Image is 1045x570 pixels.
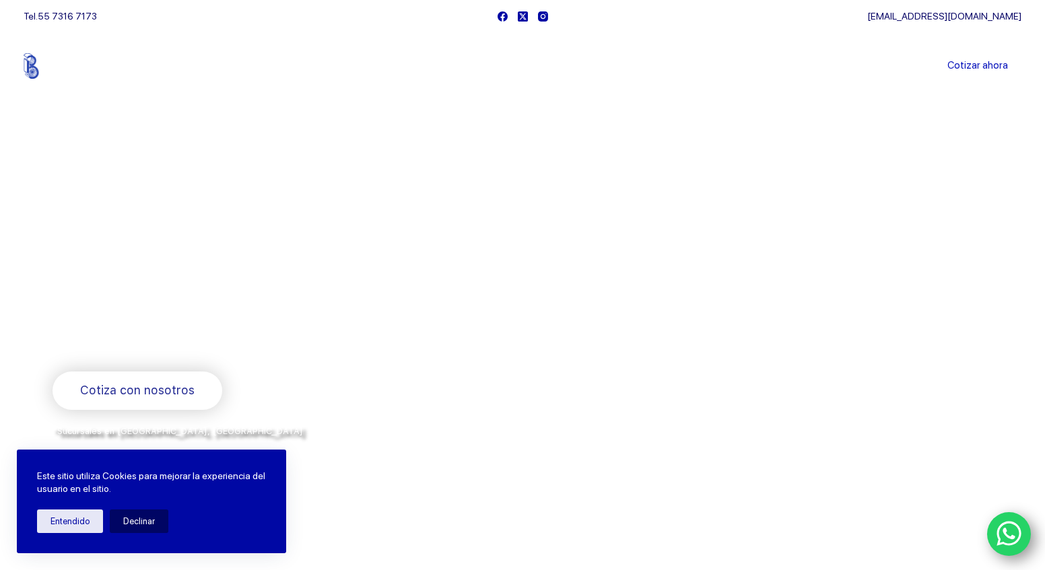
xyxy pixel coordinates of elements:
button: Entendido [37,509,103,533]
span: Somos los doctores de la industria [53,229,496,322]
a: Facebook [498,11,508,22]
nav: Menu Principal [364,32,681,100]
a: [EMAIL_ADDRESS][DOMAIN_NAME] [867,11,1021,22]
a: Cotiza con nosotros [53,371,222,410]
a: 55 7316 7173 [38,11,97,22]
a: WhatsApp [987,512,1032,557]
a: X (Twitter) [518,11,528,22]
button: Declinar [110,509,168,533]
span: Bienvenido a Balerytodo® [53,201,225,217]
span: Rodamientos y refacciones industriales [53,336,318,353]
span: Tel. [24,11,97,22]
span: Cotiza con nosotros [80,381,195,400]
a: Cotizar ahora [934,52,1021,79]
p: Este sitio utiliza Cookies para mejorar la experiencia del usuario en el sitio. [37,470,266,496]
span: *Sucursales en [GEOGRAPHIC_DATA], [GEOGRAPHIC_DATA] [53,426,303,436]
a: Instagram [538,11,548,22]
span: y envíos a todo [GEOGRAPHIC_DATA] por la paquetería de su preferencia [53,441,378,452]
img: Balerytodo [24,53,108,79]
